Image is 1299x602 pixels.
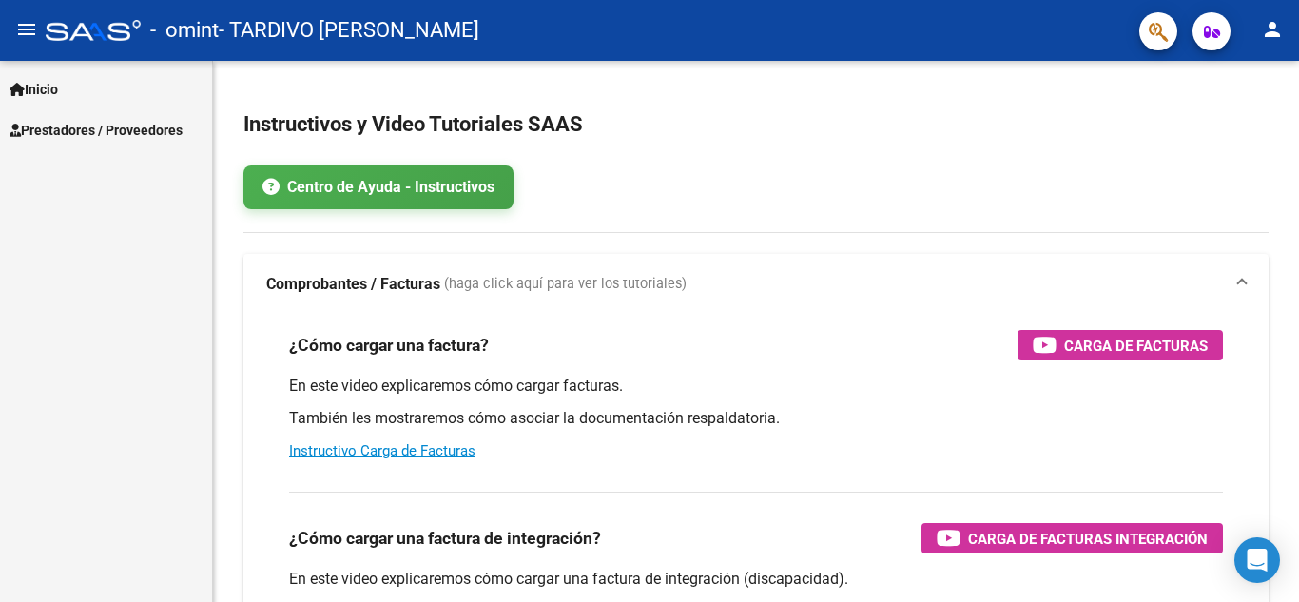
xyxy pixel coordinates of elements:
p: En este video explicaremos cómo cargar facturas. [289,376,1223,397]
mat-icon: person [1261,18,1284,41]
p: También les mostraremos cómo asociar la documentación respaldatoria. [289,408,1223,429]
span: Inicio [10,79,58,100]
mat-expansion-panel-header: Comprobantes / Facturas (haga click aquí para ver los tutoriales) [243,254,1269,315]
span: (haga click aquí para ver los tutoriales) [444,274,687,295]
mat-icon: menu [15,18,38,41]
span: Prestadores / Proveedores [10,120,183,141]
span: - TARDIVO [PERSON_NAME] [219,10,479,51]
button: Carga de Facturas Integración [921,523,1223,553]
span: Carga de Facturas [1064,334,1208,358]
button: Carga de Facturas [1018,330,1223,360]
span: Carga de Facturas Integración [968,527,1208,551]
a: Centro de Ayuda - Instructivos [243,165,514,209]
span: - omint [150,10,219,51]
strong: Comprobantes / Facturas [266,274,440,295]
h3: ¿Cómo cargar una factura? [289,332,489,359]
h2: Instructivos y Video Tutoriales SAAS [243,107,1269,143]
p: En este video explicaremos cómo cargar una factura de integración (discapacidad). [289,569,1223,590]
div: Open Intercom Messenger [1234,537,1280,583]
a: Instructivo Carga de Facturas [289,442,475,459]
h3: ¿Cómo cargar una factura de integración? [289,525,601,552]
